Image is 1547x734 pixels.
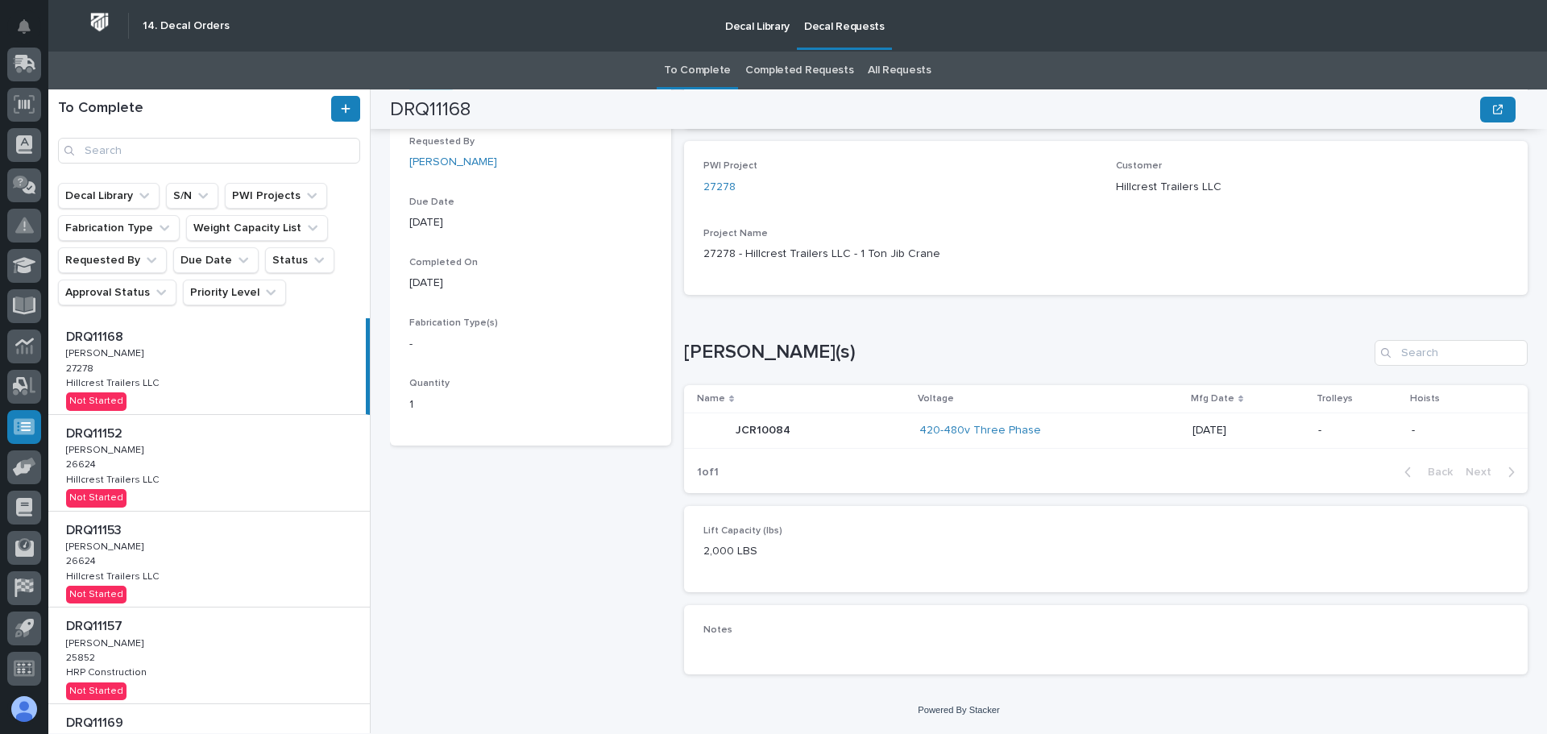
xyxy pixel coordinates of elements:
p: 27278 - Hillcrest Trailers LLC - 1 Ton Jib Crane [703,246,1508,263]
span: Project Name [703,229,768,238]
a: DRQ11157DRQ11157 [PERSON_NAME][PERSON_NAME] 2585225852 HRP ConstructionHRP Construction Not Started [48,608,370,704]
a: Completed Requests [745,52,853,89]
p: 25852 [66,649,98,664]
input: Search [58,138,360,164]
p: 1 [409,396,652,413]
div: Not Started [66,489,126,507]
span: Lift Capacity (lbs) [703,526,782,536]
p: 2,000 LBS [703,543,959,560]
a: DRQ11168DRQ11168 [PERSON_NAME][PERSON_NAME] 2727827278 Hillcrest Trailers LLCHillcrest Trailers L... [48,318,370,415]
h2: 14. Decal Orders [143,19,230,33]
p: Trolleys [1317,390,1353,408]
button: Decal Library [58,183,160,209]
button: Priority Level [183,280,286,305]
p: [DATE] [1192,424,1306,437]
button: Due Date [173,247,259,273]
button: Approval Status [58,280,176,305]
p: [DATE] [409,214,652,231]
button: Status [265,247,334,273]
a: 420-480v Three Phase [919,424,1041,437]
p: - [409,336,652,353]
span: Notes [703,625,732,635]
button: Notifications [7,10,41,44]
p: [PERSON_NAME] [66,345,147,359]
p: DRQ11169 [66,712,126,731]
p: DRQ11157 [66,616,126,634]
p: [DATE] [409,275,652,292]
p: Hoists [1410,390,1440,408]
p: Mfg Date [1191,390,1234,408]
a: Powered By Stacker [918,705,999,715]
button: Weight Capacity List [186,215,328,241]
div: Not Started [66,682,126,700]
button: Back [1391,465,1459,479]
div: Not Started [66,392,126,410]
p: Hillcrest Trailers LLC [66,471,162,486]
span: Requested By [409,137,475,147]
button: Next [1459,465,1528,479]
img: Workspace Logo [85,7,114,37]
p: DRQ11153 [66,520,125,538]
span: PWI Project [703,161,757,171]
span: Quantity [409,379,450,388]
input: Search [1375,340,1528,366]
p: 26624 [66,553,99,567]
span: Fabrication Type(s) [409,318,498,328]
button: PWI Projects [225,183,327,209]
span: Back [1418,465,1453,479]
div: Notifications [20,19,41,45]
p: [PERSON_NAME] [66,635,147,649]
a: DRQ11152DRQ11152 [PERSON_NAME][PERSON_NAME] 2662426624 Hillcrest Trailers LLCHillcrest Trailers L... [48,415,370,512]
h1: [PERSON_NAME](s) [684,341,1368,364]
p: - [1318,424,1399,437]
p: [PERSON_NAME] [66,538,147,553]
a: DRQ11153DRQ11153 [PERSON_NAME][PERSON_NAME] 2662426624 Hillcrest Trailers LLCHillcrest Trailers L... [48,512,370,608]
span: Customer [1116,161,1162,171]
tr: JCR10084JCR10084 420-480v Three Phase [DATE]-- [684,413,1528,449]
button: S/N [166,183,218,209]
p: Voltage [918,390,954,408]
h1: To Complete [58,100,328,118]
p: - [1412,424,1502,437]
p: 26624 [66,456,99,471]
div: Not Started [66,586,126,603]
a: [PERSON_NAME] [409,154,497,171]
a: 27278 [703,179,736,196]
span: Completed On [409,258,478,267]
button: Requested By [58,247,167,273]
p: Hillcrest Trailers LLC [66,568,162,583]
span: Due Date [409,197,454,207]
h2: DRQ11168 [390,98,471,122]
button: users-avatar [7,692,41,726]
p: Hillcrest Trailers LLC [1116,179,1509,196]
p: [PERSON_NAME] [66,442,147,456]
span: Next [1466,465,1501,479]
p: Name [697,390,725,408]
p: DRQ11168 [66,326,126,345]
a: All Requests [868,52,931,89]
p: JCR10084 [736,421,794,437]
p: 1 of 1 [684,453,732,492]
p: Hillcrest Trailers LLC [66,375,162,389]
p: HRP Construction [66,664,150,678]
p: 27278 [66,360,97,375]
button: Fabrication Type [58,215,180,241]
a: To Complete [664,52,731,89]
p: DRQ11152 [66,423,126,442]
